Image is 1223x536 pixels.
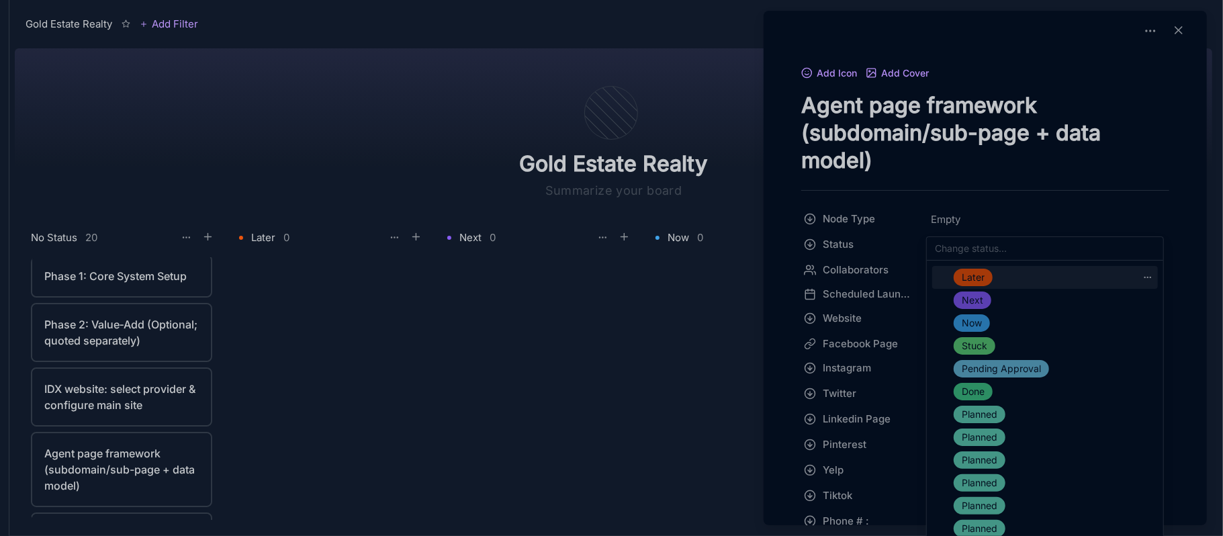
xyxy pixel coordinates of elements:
[962,338,987,354] span: Stuck
[962,429,997,445] span: Planned
[962,406,997,422] span: Planned
[927,237,1163,260] input: Change status...
[962,384,985,400] span: Done
[962,452,997,468] span: Planned
[962,269,985,285] span: Later
[962,361,1041,377] span: Pending Approval
[962,475,997,491] span: Planned
[962,315,982,331] span: Now
[962,498,997,514] span: Planned
[962,292,983,308] span: Next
